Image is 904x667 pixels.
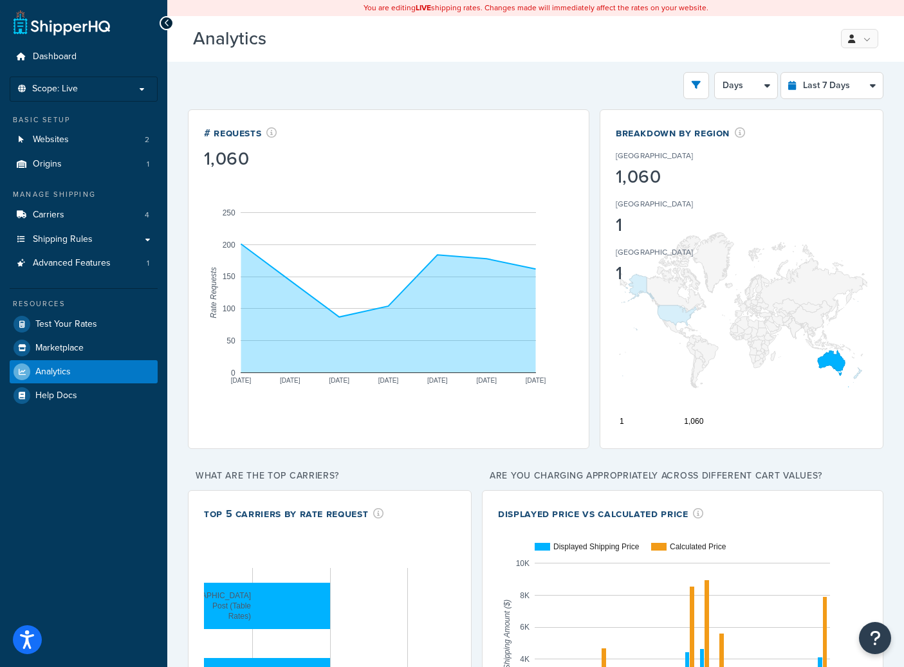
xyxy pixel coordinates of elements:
text: 250 [223,208,235,217]
li: Advanced Features [10,251,158,275]
li: Websites [10,128,158,152]
p: [GEOGRAPHIC_DATA] [616,198,693,210]
text: [DATE] [378,376,399,383]
span: 1 [147,159,149,170]
text: Rates) [228,612,251,621]
button: open filter drawer [683,72,709,99]
text: 1 [620,417,624,426]
text: Rate Requests [209,267,218,318]
span: Scope: Live [32,84,78,95]
a: Analytics [10,360,158,383]
text: 150 [223,272,235,281]
button: Open Resource Center [859,622,891,654]
span: 1 [147,258,149,269]
span: 4 [145,210,149,221]
p: [GEOGRAPHIC_DATA] [616,150,693,161]
text: [DATE] [476,376,497,383]
svg: A chart. [616,188,867,433]
text: [GEOGRAPHIC_DATA] [171,591,251,600]
a: Carriers4 [10,203,158,227]
span: Carriers [33,210,64,221]
span: Origins [33,159,62,170]
text: Post (Table [212,601,251,610]
div: Breakdown by Region [616,125,746,140]
div: 1 [616,264,733,282]
a: Help Docs [10,384,158,407]
div: 1,060 [616,168,733,186]
span: Websites [33,134,69,145]
text: Displayed Shipping Price [553,542,640,551]
text: [DATE] [329,376,349,383]
div: 1 [616,216,733,234]
div: Manage Shipping [10,189,158,200]
span: Beta [270,33,313,48]
a: Shipping Rules [10,228,158,251]
text: [DATE] [231,376,252,383]
div: # Requests [204,125,277,140]
text: 0 [231,368,235,377]
div: Resources [10,298,158,309]
div: Basic Setup [10,114,158,125]
div: Top 5 Carriers by Rate Request [204,506,384,521]
span: Marketplace [35,343,84,354]
span: Test Your Rates [35,319,97,330]
span: Shipping Rules [33,234,93,245]
text: 6K [520,623,530,632]
text: [DATE] [280,376,300,383]
a: Test Your Rates [10,313,158,336]
svg: A chart. [204,170,573,415]
text: 100 [223,304,235,313]
text: 50 [226,336,235,345]
li: Origins [10,152,158,176]
p: [GEOGRAPHIC_DATA] [616,246,693,258]
p: What are the top carriers? [188,467,472,485]
p: Are you charging appropriately across different cart values? [482,467,883,485]
text: Calculated Price [670,542,726,551]
a: Advanced Features1 [10,251,158,275]
li: Carriers [10,203,158,227]
text: 10K [516,558,530,567]
div: Displayed Price vs Calculated Price [498,506,704,521]
text: [DATE] [526,376,546,383]
b: LIVE [416,2,431,14]
a: Dashboard [10,45,158,69]
a: Origins1 [10,152,158,176]
text: 4K [520,655,530,664]
h3: Analytics [193,29,819,49]
text: 200 [223,240,235,249]
span: Dashboard [33,51,77,62]
span: Help Docs [35,390,77,401]
a: Marketplace [10,336,158,360]
div: 1,060 [204,150,277,168]
text: 1,060 [684,417,703,426]
span: 2 [145,134,149,145]
a: Websites2 [10,128,158,152]
span: Advanced Features [33,258,111,269]
span: Analytics [35,367,71,378]
text: 8K [520,590,530,599]
text: [DATE] [427,376,448,383]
